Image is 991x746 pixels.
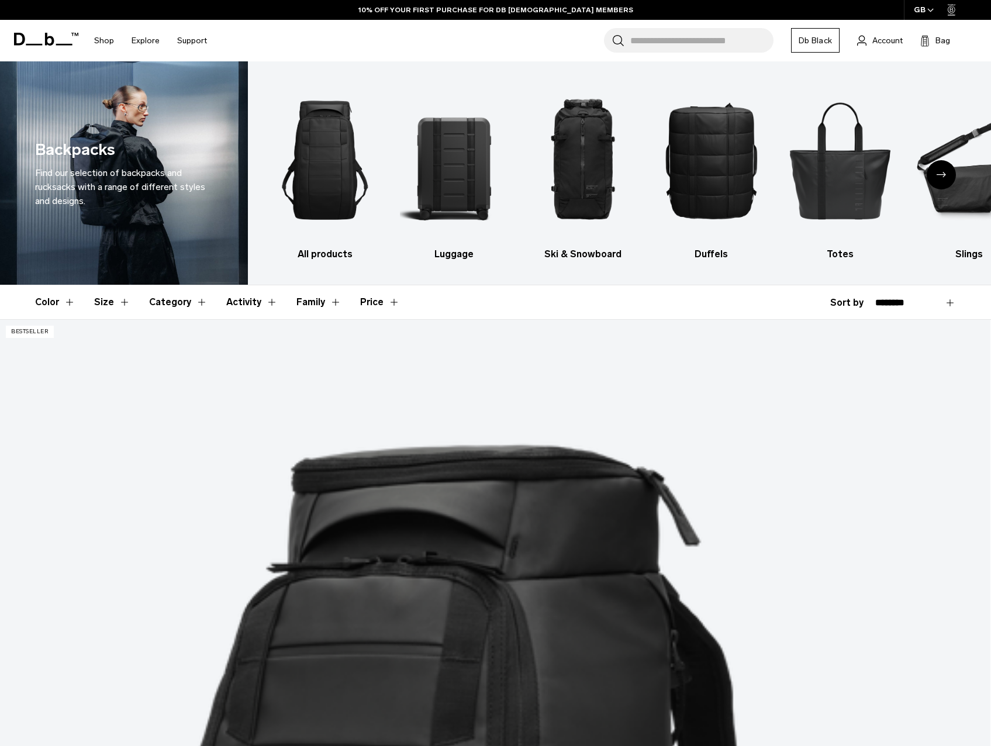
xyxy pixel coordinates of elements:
img: Db [271,79,379,241]
a: Db Luggage [400,79,508,261]
a: Account [857,33,903,47]
li: 5 / 10 [786,79,894,261]
button: Toggle Price [360,285,400,319]
a: Db Totes [786,79,894,261]
button: Toggle Filter [296,285,341,319]
span: Bag [935,34,950,47]
h3: Ski & Snowboard [529,247,637,261]
button: Toggle Filter [226,285,278,319]
a: Db Duffels [657,79,765,261]
h3: Luggage [400,247,508,261]
a: Db All products [271,79,379,261]
img: Db [529,79,637,241]
h3: All products [271,247,379,261]
a: Support [177,20,207,61]
a: 10% OFF YOUR FIRST PURCHASE FOR DB [DEMOGRAPHIC_DATA] MEMBERS [358,5,633,15]
li: 2 / 10 [400,79,508,261]
button: Bag [920,33,950,47]
img: Db [786,79,894,241]
li: 4 / 10 [657,79,765,261]
a: Explore [132,20,160,61]
div: Next slide [927,160,956,189]
img: Db [400,79,508,241]
button: Toggle Filter [35,285,75,319]
li: 3 / 10 [529,79,637,261]
img: Db [657,79,765,241]
button: Toggle Filter [149,285,208,319]
h1: Backpacks [35,138,115,162]
h3: Totes [786,247,894,261]
nav: Main Navigation [85,20,216,61]
span: Account [872,34,903,47]
p: Bestseller [6,326,54,338]
span: Find our selection of backpacks and rucksacks with a range of different styles and designs. [35,167,205,206]
li: 1 / 10 [271,79,379,261]
button: Toggle Filter [94,285,130,319]
a: Db Black [791,28,840,53]
h3: Duffels [657,247,765,261]
a: Db Ski & Snowboard [529,79,637,261]
a: Shop [94,20,114,61]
